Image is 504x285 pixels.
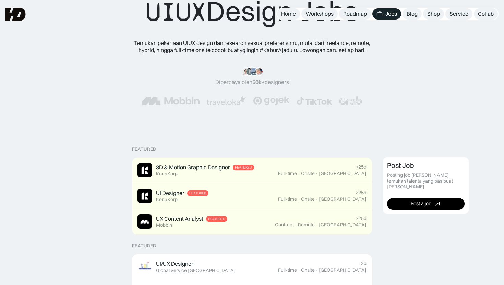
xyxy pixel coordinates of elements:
[298,267,300,273] div: ·
[315,222,318,228] div: ·
[132,158,372,183] a: Job Image3D & Motion Graphic DesignerFeaturedKonaKorp>25dFull-time·Onsite·[GEOGRAPHIC_DATA]
[252,78,265,85] span: 50k+
[361,261,367,267] div: 2d
[132,146,156,152] div: Featured
[189,191,206,195] div: Featured
[235,165,252,170] div: Featured
[156,164,230,171] div: 3D & Motion Graphic Designer
[411,201,431,207] div: Post a job
[301,8,338,20] a: Workshops
[427,10,440,17] div: Shop
[474,8,498,20] a: Collab
[156,215,203,222] div: UX Content Analyst
[129,39,375,54] div: Temukan pekerjaan UIUX design dan research sesuai preferensimu, mulai dari freelance, remote, hyb...
[278,267,297,273] div: Full-time
[275,222,294,228] div: Contract
[319,267,367,273] div: [GEOGRAPHIC_DATA]
[132,243,156,249] div: Featured
[301,171,315,176] div: Onsite
[298,171,300,176] div: ·
[445,8,472,20] a: Service
[156,268,236,273] div: Global Service [GEOGRAPHIC_DATA]
[137,163,152,177] img: Job Image
[298,222,315,228] div: Remote
[372,8,401,20] a: Jobs
[156,260,193,268] div: UI/UX Designer
[301,196,315,202] div: Onsite
[423,8,444,20] a: Shop
[132,183,372,209] a: Job ImageUI DesignerFeaturedKonaKorp>25dFull-time·Onsite·[GEOGRAPHIC_DATA]
[343,10,367,17] div: Roadmap
[403,8,422,20] a: Blog
[301,267,315,273] div: Onsite
[319,171,367,176] div: [GEOGRAPHIC_DATA]
[156,171,178,177] div: KonaKorp
[387,198,465,210] a: Post a job
[278,196,297,202] div: Full-time
[137,189,152,203] img: Job Image
[298,196,300,202] div: ·
[295,222,297,228] div: ·
[319,222,367,228] div: [GEOGRAPHIC_DATA]
[156,222,172,228] div: Mobbin
[319,196,367,202] div: [GEOGRAPHIC_DATA]
[215,78,289,86] div: Dipercaya oleh designers
[277,8,300,20] a: Home
[156,197,178,202] div: KonaKorp
[356,190,367,196] div: >25d
[278,171,297,176] div: Full-time
[449,10,468,17] div: Service
[478,10,494,17] div: Collab
[281,10,296,17] div: Home
[315,267,318,273] div: ·
[315,171,318,176] div: ·
[137,260,152,274] img: Job Image
[132,209,372,235] a: Job ImageUX Content AnalystFeaturedMobbin>25dContract·Remote·[GEOGRAPHIC_DATA]
[385,10,397,17] div: Jobs
[132,254,372,280] a: Job ImageUI/UX DesignerGlobal Service [GEOGRAPHIC_DATA]2dFull-time·Onsite·[GEOGRAPHIC_DATA]
[305,10,334,17] div: Workshops
[356,164,367,170] div: >25d
[156,189,184,197] div: UI Designer
[137,214,152,229] img: Job Image
[387,161,414,170] div: Post Job
[208,217,225,221] div: Featured
[339,8,371,20] a: Roadmap
[387,172,465,189] div: Posting job [PERSON_NAME] temukan talenta yang pas buat [PERSON_NAME].
[407,10,418,17] div: Blog
[315,196,318,202] div: ·
[356,215,367,221] div: >25d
